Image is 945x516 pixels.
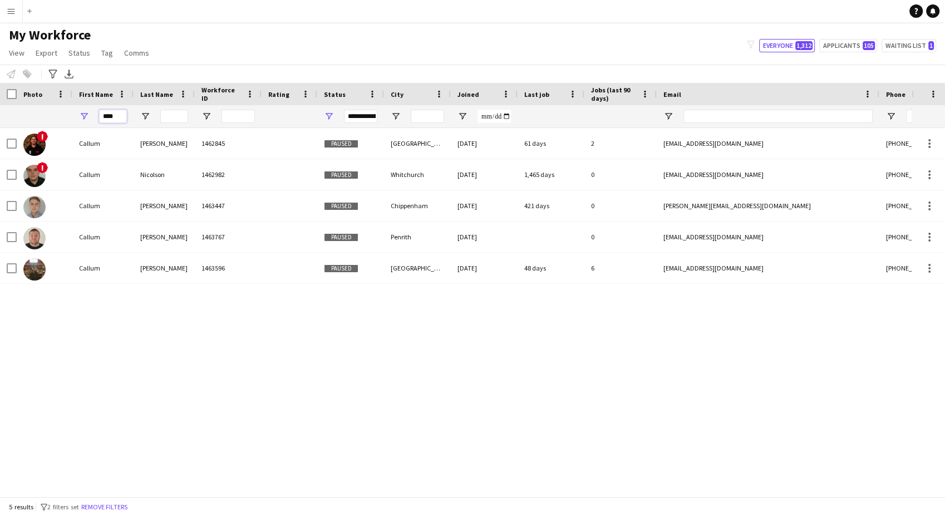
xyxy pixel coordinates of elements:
[584,190,657,221] div: 0
[819,39,877,52] button: Applicants105
[195,253,262,283] div: 1463596
[195,190,262,221] div: 1463447
[72,190,134,221] div: Callum
[79,501,130,513] button: Remove filters
[518,190,584,221] div: 421 days
[324,202,358,210] span: Paused
[324,233,358,242] span: Paused
[72,222,134,252] div: Callum
[584,128,657,159] div: 2
[120,46,154,60] a: Comms
[451,128,518,159] div: [DATE]
[384,222,451,252] div: Penrith
[928,41,934,50] span: 1
[384,253,451,283] div: [GEOGRAPHIC_DATA]
[657,190,879,221] div: [PERSON_NAME][EMAIL_ADDRESS][DOMAIN_NAME]
[657,222,879,252] div: [EMAIL_ADDRESS][DOMAIN_NAME]
[584,253,657,283] div: 6
[324,111,334,121] button: Open Filter Menu
[9,48,24,58] span: View
[518,159,584,190] div: 1,465 days
[451,222,518,252] div: [DATE]
[478,110,511,123] input: Joined Filter Input
[451,159,518,190] div: [DATE]
[759,39,815,52] button: Everyone1,312
[23,90,42,99] span: Photo
[451,190,518,221] div: [DATE]
[886,90,905,99] span: Phone
[683,110,873,123] input: Email Filter Input
[584,222,657,252] div: 0
[524,90,549,99] span: Last job
[140,111,150,121] button: Open Filter Menu
[23,165,46,187] img: Callum Nicolson
[591,86,637,102] span: Jobs (last 90 days)
[23,258,46,281] img: Callum Rhodes
[23,227,46,249] img: Callum Poulson
[72,159,134,190] div: Callum
[518,253,584,283] div: 48 days
[37,162,48,173] span: !
[79,90,113,99] span: First Name
[795,41,813,50] span: 1,312
[160,110,188,123] input: Last Name Filter Input
[886,111,896,121] button: Open Filter Menu
[201,111,211,121] button: Open Filter Menu
[324,171,358,179] span: Paused
[97,46,117,60] a: Tag
[657,253,879,283] div: [EMAIL_ADDRESS][DOMAIN_NAME]
[518,128,584,159] div: 61 days
[134,222,195,252] div: [PERSON_NAME]
[72,128,134,159] div: Callum
[663,90,681,99] span: Email
[23,196,46,218] img: Callum O
[882,39,936,52] button: Waiting list1
[46,67,60,81] app-action-btn: Advanced filters
[391,90,403,99] span: City
[268,90,289,99] span: Rating
[101,48,113,58] span: Tag
[384,159,451,190] div: Whitchurch
[324,264,358,273] span: Paused
[657,159,879,190] div: [EMAIL_ADDRESS][DOMAIN_NAME]
[201,86,242,102] span: Workforce ID
[451,253,518,283] div: [DATE]
[195,128,262,159] div: 1462845
[134,159,195,190] div: Nicolson
[411,110,444,123] input: City Filter Input
[222,110,255,123] input: Workforce ID Filter Input
[124,48,149,58] span: Comms
[134,190,195,221] div: [PERSON_NAME]
[384,190,451,221] div: Chippenham
[64,46,95,60] a: Status
[584,159,657,190] div: 0
[324,90,346,99] span: Status
[23,134,46,156] img: Callum Mcbrayne
[134,128,195,159] div: [PERSON_NAME]
[663,111,673,121] button: Open Filter Menu
[9,27,91,43] span: My Workforce
[863,41,875,50] span: 105
[31,46,62,60] a: Export
[457,111,467,121] button: Open Filter Menu
[36,48,57,58] span: Export
[68,48,90,58] span: Status
[657,128,879,159] div: [EMAIL_ADDRESS][DOMAIN_NAME]
[4,46,29,60] a: View
[195,222,262,252] div: 1463767
[384,128,451,159] div: [GEOGRAPHIC_DATA]
[457,90,479,99] span: Joined
[37,131,48,142] span: !
[140,90,173,99] span: Last Name
[47,503,79,511] span: 2 filters set
[391,111,401,121] button: Open Filter Menu
[134,253,195,283] div: [PERSON_NAME]
[324,140,358,148] span: Paused
[72,253,134,283] div: Callum
[99,110,127,123] input: First Name Filter Input
[79,111,89,121] button: Open Filter Menu
[62,67,76,81] app-action-btn: Export XLSX
[195,159,262,190] div: 1462982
